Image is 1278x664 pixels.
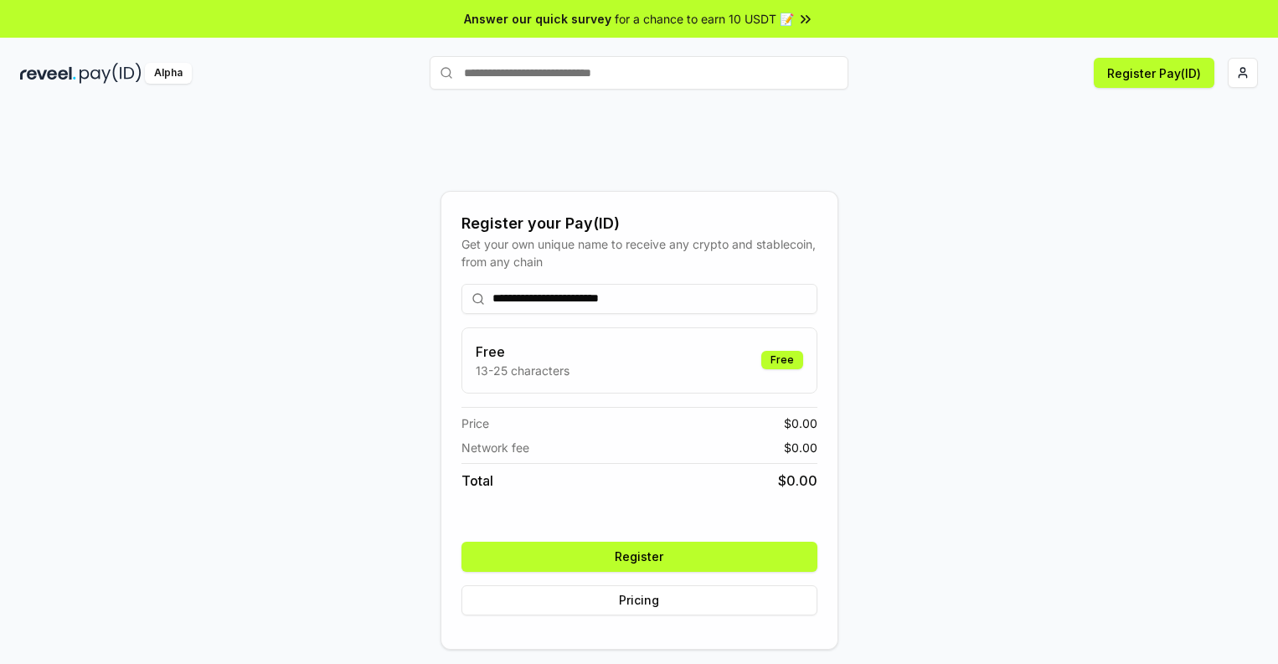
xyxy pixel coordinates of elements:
[145,63,192,84] div: Alpha
[461,542,817,572] button: Register
[778,471,817,491] span: $ 0.00
[761,351,803,369] div: Free
[476,362,569,379] p: 13-25 characters
[1094,58,1214,88] button: Register Pay(ID)
[784,439,817,456] span: $ 0.00
[476,342,569,362] h3: Free
[461,471,493,491] span: Total
[20,63,76,84] img: reveel_dark
[615,10,794,28] span: for a chance to earn 10 USDT 📝
[461,212,817,235] div: Register your Pay(ID)
[784,414,817,432] span: $ 0.00
[461,585,817,615] button: Pricing
[464,10,611,28] span: Answer our quick survey
[80,63,142,84] img: pay_id
[461,414,489,432] span: Price
[461,235,817,270] div: Get your own unique name to receive any crypto and stablecoin, from any chain
[461,439,529,456] span: Network fee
